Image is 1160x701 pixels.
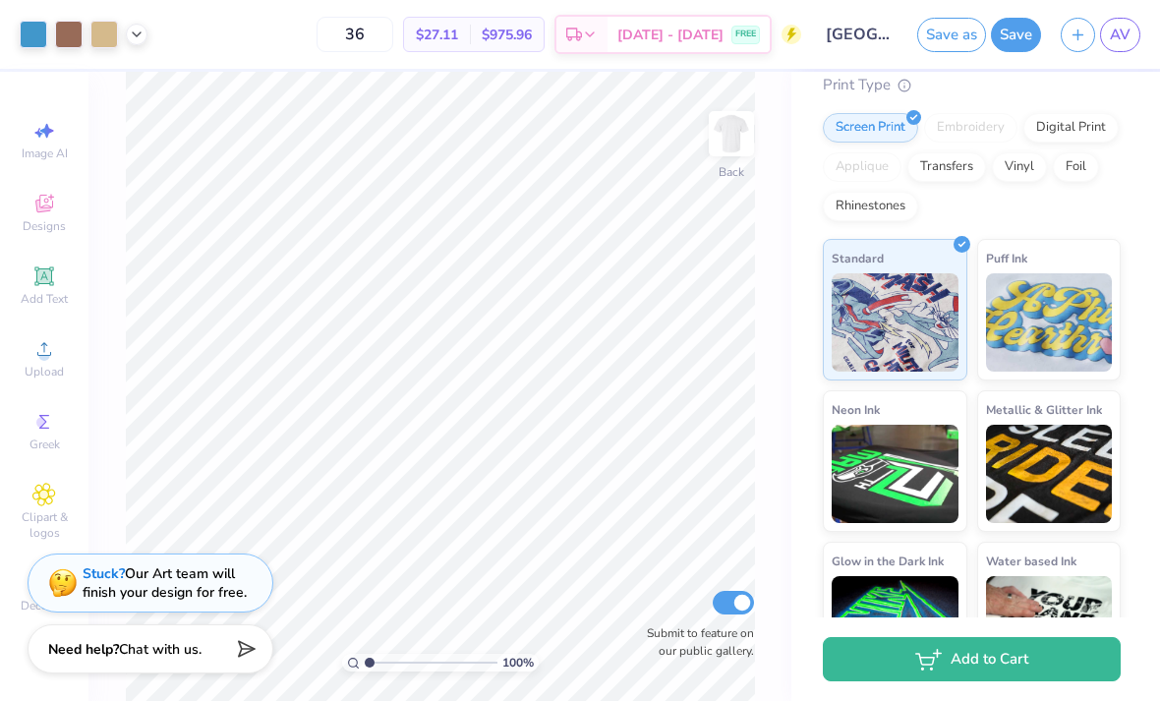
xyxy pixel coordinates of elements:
div: Rhinestones [823,192,918,221]
div: Back [719,163,744,181]
button: Save as [917,18,986,52]
span: Water based Ink [986,551,1076,571]
span: Upload [25,364,64,380]
img: Puff Ink [986,273,1113,372]
div: Foil [1053,152,1099,182]
span: Puff Ink [986,248,1027,268]
div: Transfers [907,152,986,182]
img: Metallic & Glitter Ink [986,425,1113,523]
span: Standard [832,248,884,268]
strong: Need help? [48,640,119,659]
span: $975.96 [482,25,532,45]
div: Screen Print [823,113,918,143]
span: Greek [29,437,60,452]
img: Water based Ink [986,576,1113,674]
span: Image AI [22,146,68,161]
img: Standard [832,273,958,372]
span: Chat with us. [119,640,202,659]
span: Metallic & Glitter Ink [986,399,1102,420]
button: Add to Cart [823,637,1121,681]
div: Embroidery [924,113,1017,143]
button: Save [991,18,1041,52]
span: Neon Ink [832,399,880,420]
div: Digital Print [1023,113,1119,143]
div: Our Art team will finish your design for free. [83,564,247,602]
input: – – [317,17,393,52]
span: Designs [23,218,66,234]
div: Applique [823,152,901,182]
img: Glow in the Dark Ink [832,576,958,674]
div: Vinyl [992,152,1047,182]
span: FREE [735,28,756,41]
span: AV [1110,24,1131,46]
label: Submit to feature on our public gallery. [636,624,754,660]
a: AV [1100,18,1140,52]
span: Decorate [21,598,68,613]
span: 100 % [502,654,534,672]
input: Untitled Design [811,15,907,54]
strong: Stuck? [83,564,125,583]
span: $27.11 [416,25,458,45]
span: Add Text [21,291,68,307]
span: Clipart & logos [10,509,79,541]
span: Glow in the Dark Ink [832,551,944,571]
img: Back [712,114,751,153]
img: Neon Ink [832,425,958,523]
div: Print Type [823,74,1121,96]
span: [DATE] - [DATE] [617,25,724,45]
